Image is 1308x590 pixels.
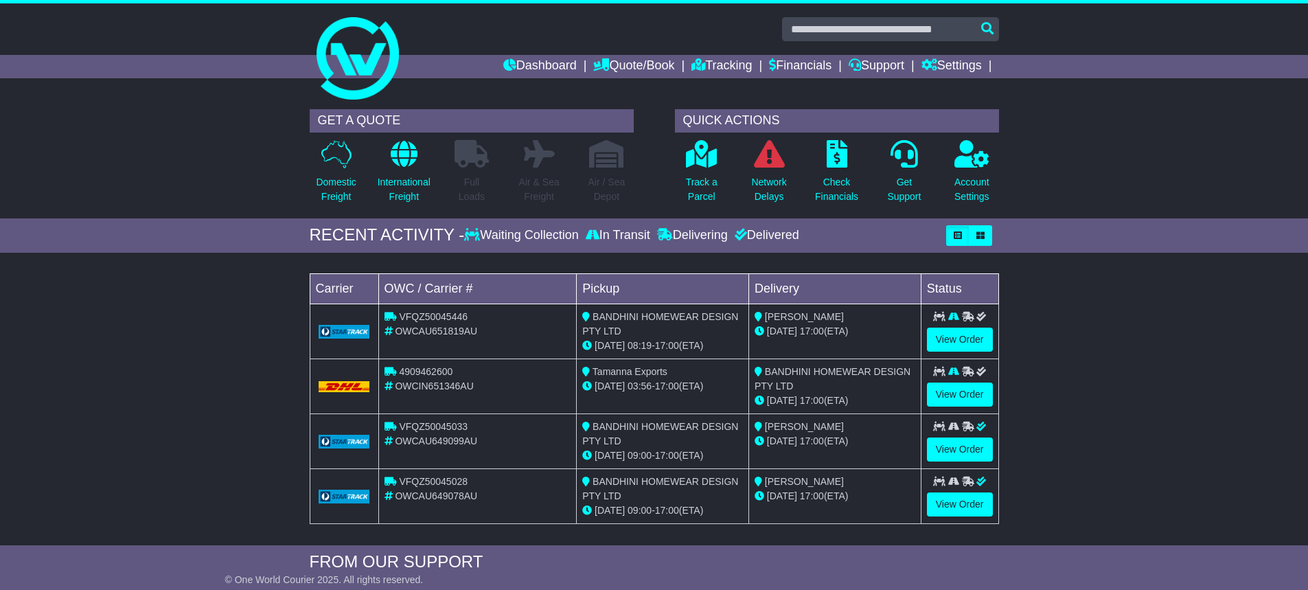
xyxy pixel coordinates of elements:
a: Support [849,55,904,78]
a: Tracking [691,55,752,78]
img: GetCarrierServiceLogo [319,435,370,449]
a: Financials [769,55,831,78]
td: OWC / Carrier # [378,273,577,304]
span: 09:00 [628,450,652,461]
img: GetCarrierServiceLogo [319,325,370,339]
div: (ETA) [755,394,915,408]
td: Status [921,273,998,304]
p: International Freight [378,175,431,204]
span: 17:00 [655,505,679,516]
p: Full Loads [455,175,489,204]
span: [DATE] [767,395,797,406]
span: 09:00 [628,505,652,516]
div: - (ETA) [582,449,743,463]
span: [DATE] [595,505,625,516]
img: GetCarrierServiceLogo [319,490,370,503]
div: - (ETA) [582,503,743,518]
div: (ETA) [755,489,915,503]
span: © One World Courier 2025. All rights reserved. [225,574,424,585]
span: BANDHINI HOMEWEAR DESIGN PTY LTD [582,476,738,501]
img: DHL.png [319,381,370,392]
span: BANDHINI HOMEWEAR DESIGN PTY LTD [582,311,738,337]
span: 17:00 [800,490,824,501]
span: [DATE] [595,340,625,351]
span: [PERSON_NAME] [765,311,844,322]
span: OWCAU651819AU [395,326,477,337]
div: In Transit [582,228,654,243]
p: Check Financials [815,175,858,204]
span: Tamanna Exports [593,366,667,377]
span: 4909462600 [399,366,452,377]
div: - (ETA) [582,379,743,394]
a: GetSupport [886,139,921,212]
span: OWCAU649078AU [395,490,477,501]
td: Carrier [310,273,378,304]
a: View Order [927,328,993,352]
p: Account Settings [954,175,989,204]
div: RECENT ACTIVITY - [310,225,465,245]
td: Pickup [577,273,749,304]
a: Track aParcel [685,139,718,212]
div: QUICK ACTIONS [675,109,999,133]
span: 17:00 [800,326,824,337]
span: VFQZ50045446 [399,311,468,322]
a: DomesticFreight [315,139,356,212]
div: (ETA) [755,434,915,449]
span: [DATE] [767,490,797,501]
span: VFQZ50045028 [399,476,468,487]
div: GET A QUOTE [310,109,634,133]
p: Track a Parcel [686,175,718,204]
span: VFQZ50045033 [399,421,468,432]
span: [PERSON_NAME] [765,476,844,487]
td: Delivery [748,273,921,304]
a: View Order [927,383,993,407]
p: Domestic Freight [316,175,356,204]
span: 03:56 [628,381,652,392]
span: 17:00 [800,435,824,446]
span: OWCIN651346AU [395,381,473,392]
p: Air & Sea Freight [519,175,560,204]
span: 17:00 [800,395,824,406]
a: Dashboard [503,55,577,78]
div: - (ETA) [582,339,743,353]
a: View Order [927,492,993,517]
div: FROM OUR SUPPORT [310,552,999,572]
div: Delivered [731,228,799,243]
div: Waiting Collection [464,228,582,243]
span: BANDHINI HOMEWEAR DESIGN PTY LTD [755,366,910,392]
span: [DATE] [767,326,797,337]
span: 08:19 [628,340,652,351]
span: 17:00 [655,381,679,392]
a: InternationalFreight [377,139,431,212]
p: Get Support [887,175,921,204]
span: 17:00 [655,340,679,351]
div: Delivering [654,228,731,243]
div: (ETA) [755,324,915,339]
span: [DATE] [595,450,625,461]
p: Air / Sea Depot [588,175,626,204]
span: [DATE] [767,435,797,446]
a: NetworkDelays [750,139,787,212]
span: OWCAU649099AU [395,435,477,446]
span: [DATE] [595,381,625,392]
a: AccountSettings [954,139,990,212]
p: Network Delays [751,175,786,204]
span: 17:00 [655,450,679,461]
a: CheckFinancials [814,139,859,212]
a: Settings [921,55,982,78]
span: BANDHINI HOMEWEAR DESIGN PTY LTD [582,421,738,446]
a: View Order [927,438,993,462]
a: Quote/Book [593,55,674,78]
span: [PERSON_NAME] [765,421,844,432]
